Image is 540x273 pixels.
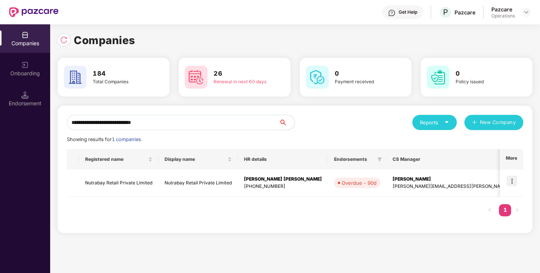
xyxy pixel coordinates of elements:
span: P [443,8,448,17]
span: left [488,208,492,212]
div: Pazcare [454,9,475,16]
span: Showing results for [67,136,142,142]
th: HR details [238,149,328,170]
span: right [515,208,519,212]
img: icon [507,176,517,186]
span: search [279,119,295,125]
img: svg+xml;base64,PHN2ZyBpZD0iQ29tcGFuaWVzIiB4bWxucz0iaHR0cDovL3d3dy53My5vcmcvMjAwMC9zdmciIHdpZHRoPS... [21,31,29,39]
div: Operations [491,13,515,19]
button: plusNew Company [464,115,523,130]
td: Nutrabay Retail Private Limited [158,170,238,197]
div: Policy issued [456,78,511,86]
div: Total Companies [93,78,148,86]
span: Endorsements [334,156,374,162]
button: right [511,204,523,216]
img: svg+xml;base64,PHN2ZyB4bWxucz0iaHR0cDovL3d3dy53My5vcmcvMjAwMC9zdmciIHdpZHRoPSI2MCIgaGVpZ2h0PSI2MC... [185,66,207,89]
img: svg+xml;base64,PHN2ZyB4bWxucz0iaHR0cDovL3d3dy53My5vcmcvMjAwMC9zdmciIHdpZHRoPSI2MCIgaGVpZ2h0PSI2MC... [427,66,450,89]
button: search [279,115,295,130]
img: svg+xml;base64,PHN2ZyBpZD0iUmVsb2FkLTMyeDMyIiB4bWxucz0iaHR0cDovL3d3dy53My5vcmcvMjAwMC9zdmciIHdpZH... [60,36,68,44]
div: Reports [420,119,449,126]
h3: 0 [456,69,511,79]
h3: 0 [335,69,390,79]
img: svg+xml;base64,PHN2ZyB4bWxucz0iaHR0cDovL3d3dy53My5vcmcvMjAwMC9zdmciIHdpZHRoPSI2MCIgaGVpZ2h0PSI2MC... [306,66,329,89]
li: 1 [499,204,511,216]
h3: 184 [93,69,148,79]
span: 1 companies. [112,136,142,142]
div: Overdue - 90d [342,179,377,187]
div: Renewal in next 60 days [214,78,269,86]
td: Nutrabay Retail Private Limited [79,170,158,197]
span: filter [377,157,382,162]
img: svg+xml;base64,PHN2ZyB3aWR0aD0iMTQuNSIgaGVpZ2h0PSIxNC41IiB2aWV3Qm94PSIwIDAgMTYgMTYiIGZpbGw9Im5vbm... [21,91,29,99]
li: Previous Page [484,204,496,216]
div: [PERSON_NAME] [PERSON_NAME] [244,176,322,183]
div: Get Help [399,9,417,15]
img: New Pazcare Logo [9,7,59,17]
h3: 26 [214,69,269,79]
li: Next Page [511,204,523,216]
span: Registered name [85,156,147,162]
img: svg+xml;base64,PHN2ZyB4bWxucz0iaHR0cDovL3d3dy53My5vcmcvMjAwMC9zdmciIHdpZHRoPSI2MCIgaGVpZ2h0PSI2MC... [64,66,87,89]
h1: Companies [74,32,135,49]
span: New Company [480,119,516,126]
th: More [500,149,523,170]
span: caret-down [444,120,449,125]
th: Registered name [79,149,158,170]
span: Display name [165,156,226,162]
img: svg+xml;base64,PHN2ZyB3aWR0aD0iMjAiIGhlaWdodD0iMjAiIHZpZXdCb3g9IjAgMCAyMCAyMCIgZmlsbD0ibm9uZSIgeG... [21,61,29,69]
button: left [484,204,496,216]
th: Display name [158,149,238,170]
div: Pazcare [491,6,515,13]
span: plus [472,120,477,126]
img: svg+xml;base64,PHN2ZyBpZD0iRHJvcGRvd24tMzJ4MzIiIHhtbG5zPSJodHRwOi8vd3d3LnczLm9yZy8yMDAwL3N2ZyIgd2... [523,9,529,15]
div: [PHONE_NUMBER] [244,183,322,190]
span: filter [376,155,383,164]
img: svg+xml;base64,PHN2ZyBpZD0iSGVscC0zMngzMiIgeG1sbnM9Imh0dHA6Ly93d3cudzMub3JnLzIwMDAvc3ZnIiB3aWR0aD... [388,9,396,17]
div: Payment received [335,78,390,86]
a: 1 [499,204,511,216]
